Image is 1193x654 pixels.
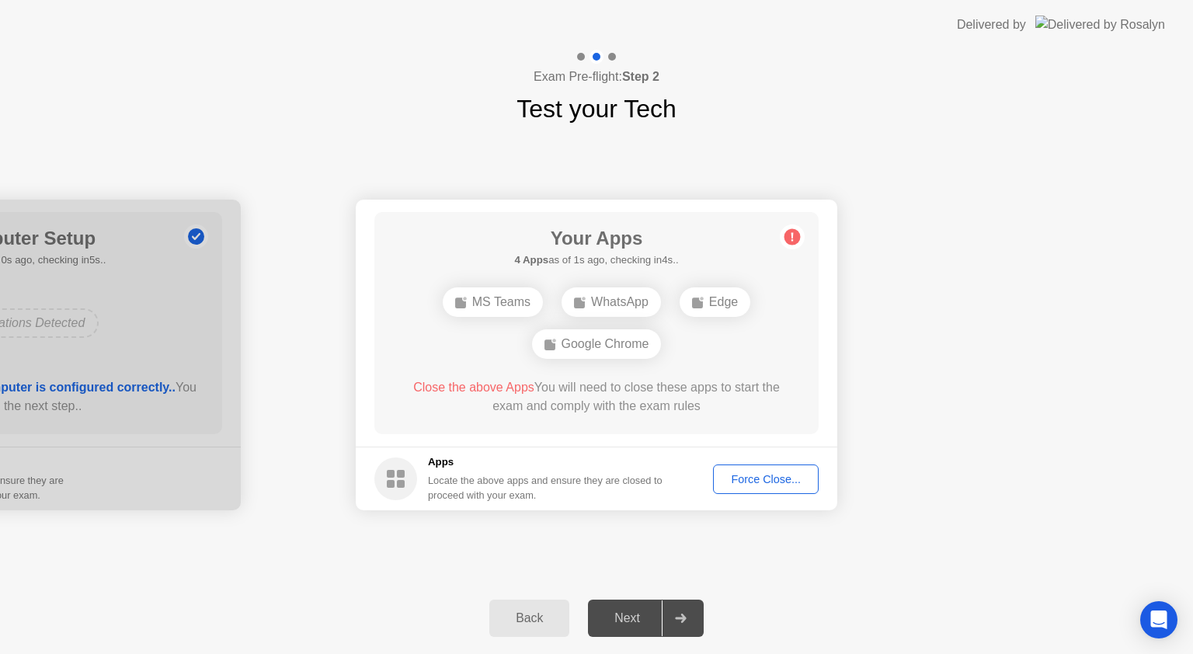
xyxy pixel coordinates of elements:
button: Back [489,600,569,637]
b: Step 2 [622,70,659,83]
h4: Exam Pre-flight: [534,68,659,86]
div: Back [494,611,565,625]
div: WhatsApp [562,287,661,317]
div: Google Chrome [532,329,662,359]
div: Delivered by [957,16,1026,34]
div: Open Intercom Messenger [1140,601,1177,638]
span: Close the above Apps [413,381,534,394]
div: You will need to close these apps to start the exam and comply with the exam rules [397,378,797,416]
div: Next [593,611,662,625]
h1: Test your Tech [517,90,676,127]
button: Next [588,600,704,637]
div: MS Teams [443,287,543,317]
b: 4 Apps [514,254,548,266]
div: Edge [680,287,750,317]
h5: as of 1s ago, checking in4s.. [514,252,678,268]
h1: Your Apps [514,224,678,252]
div: Locate the above apps and ensure they are closed to proceed with your exam. [428,473,663,503]
button: Force Close... [713,464,819,494]
img: Delivered by Rosalyn [1035,16,1165,33]
div: Force Close... [718,473,813,485]
h5: Apps [428,454,663,470]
